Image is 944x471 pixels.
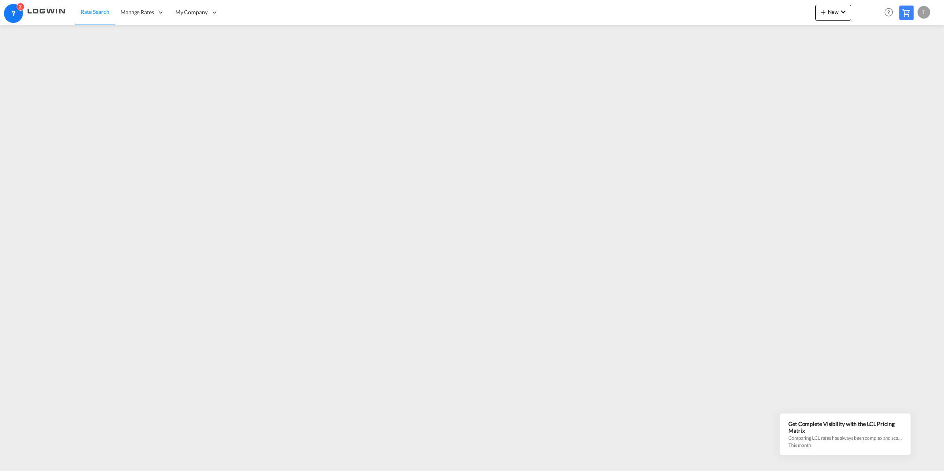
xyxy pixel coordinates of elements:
iframe: Chat [6,430,34,459]
div: Help [882,6,899,20]
span: My Company [175,8,208,16]
img: 2761ae10d95411efa20a1f5e0282d2d7.png [12,4,65,21]
span: New [818,9,848,15]
button: icon-plus 400-fgNewicon-chevron-down [815,5,851,21]
md-icon: icon-plus 400-fg [818,7,828,17]
span: Help [882,6,895,19]
md-icon: icon-chevron-down [839,7,848,17]
div: T [918,6,930,19]
span: Rate Search [81,8,109,15]
span: Manage Rates [120,8,154,16]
